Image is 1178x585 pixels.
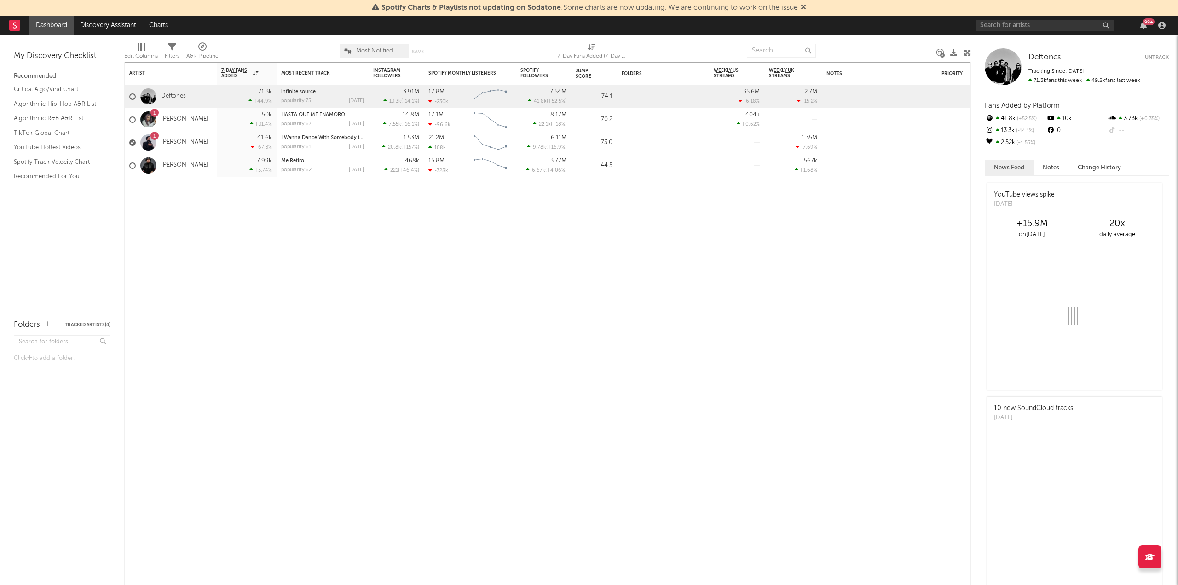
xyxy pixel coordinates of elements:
[165,51,179,62] div: Filters
[985,113,1046,125] div: 41.8k
[251,144,272,150] div: -67.3 %
[221,68,251,79] span: 7-Day Fans Added
[129,70,198,76] div: Artist
[381,4,798,12] span: : Some charts are now updating. We are continuing to work on the issue
[428,98,448,104] div: -230k
[14,171,101,181] a: Recommended For You
[1138,116,1160,122] span: +0.35 %
[1034,160,1068,175] button: Notes
[281,168,312,173] div: popularity: 62
[281,135,364,140] div: I Wanna Dance With Somebody (Who Loves Me)
[994,413,1073,423] div: [DATE]
[769,68,803,79] span: Weekly UK Streams
[281,89,316,94] a: infinite source
[161,116,208,123] a: [PERSON_NAME]
[1108,113,1169,125] div: 3.73k
[470,85,511,108] svg: Chart title
[412,49,424,54] button: Save
[281,135,396,140] a: I Wanna Dance With Somebody (Who Loves Me)
[428,135,444,141] div: 21.2M
[1046,113,1107,125] div: 10k
[428,70,497,76] div: Spotify Monthly Listeners
[985,102,1060,109] span: Fans Added by Platform
[550,112,566,118] div: 8.17M
[428,158,445,164] div: 15.8M
[404,135,419,141] div: 1.53M
[161,162,208,169] a: [PERSON_NAME]
[747,44,816,58] input: Search...
[520,68,553,79] div: Spotify Followers
[14,142,101,152] a: YouTube Hottest Videos
[428,89,445,95] div: 17.8M
[557,51,626,62] div: 7-Day Fans Added (7-Day Fans Added)
[547,168,565,173] span: +4.06 %
[1028,53,1061,62] a: Deftones
[428,168,448,174] div: -328k
[994,200,1055,209] div: [DATE]
[1108,125,1169,137] div: --
[403,89,419,95] div: 3.91M
[1074,229,1160,240] div: daily average
[533,145,546,150] span: 9.78k
[994,190,1055,200] div: YouTube views spike
[989,218,1074,229] div: +15.9M
[548,99,565,104] span: +52.5 %
[29,16,74,35] a: Dashboard
[14,353,110,364] div: Click to add a folder.
[389,99,401,104] span: 13.3k
[14,128,101,138] a: TikTok Global Chart
[797,98,817,104] div: -15.2 %
[548,145,565,150] span: +16.9 %
[745,112,760,118] div: 404k
[796,144,817,150] div: -7.69 %
[281,89,364,94] div: infinite source
[470,154,511,177] svg: Chart title
[739,98,760,104] div: -6.18 %
[1074,218,1160,229] div: 20 x
[576,68,599,79] div: Jump Score
[143,16,174,35] a: Charts
[743,89,760,95] div: 35.6M
[802,135,817,141] div: 1.35M
[383,121,419,127] div: ( )
[249,167,272,173] div: +3.74 %
[14,71,110,82] div: Recommended
[539,122,551,127] span: 22.1k
[576,160,612,171] div: 44.5
[14,51,110,62] div: My Discovery Checklist
[1028,53,1061,61] span: Deftones
[165,39,179,66] div: Filters
[388,145,401,150] span: 20.8k
[428,122,450,127] div: -96.6k
[14,84,101,94] a: Critical Algo/Viral Chart
[383,98,419,104] div: ( )
[356,48,393,54] span: Most Notified
[403,112,419,118] div: 14.8M
[186,39,219,66] div: A&R Pipeline
[281,122,312,127] div: popularity: 67
[1016,116,1037,122] span: +52.5 %
[737,121,760,127] div: +0.62 %
[14,113,101,123] a: Algorithmic R&B A&R List
[281,158,304,163] a: Me Retiro
[801,4,806,12] span: Dismiss
[124,39,158,66] div: Edit Columns
[349,168,364,173] div: [DATE]
[390,168,398,173] span: 221
[1140,22,1147,29] button: 99+
[381,4,561,12] span: Spotify Charts & Playlists not updating on Sodatone
[1015,140,1035,145] span: -4.55 %
[527,144,566,150] div: ( )
[470,131,511,154] svg: Chart title
[557,39,626,66] div: 7-Day Fans Added (7-Day Fans Added)
[576,91,612,102] div: 74.1
[14,335,110,348] input: Search for folders...
[262,112,272,118] div: 50k
[74,16,143,35] a: Discovery Assistant
[470,108,511,131] svg: Chart title
[1145,53,1169,62] button: Untrack
[281,112,345,117] a: HASTA QUE ME ENAMORO
[551,135,566,141] div: 6.11M
[532,168,545,173] span: 6.67k
[1015,128,1034,133] span: -14.1 %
